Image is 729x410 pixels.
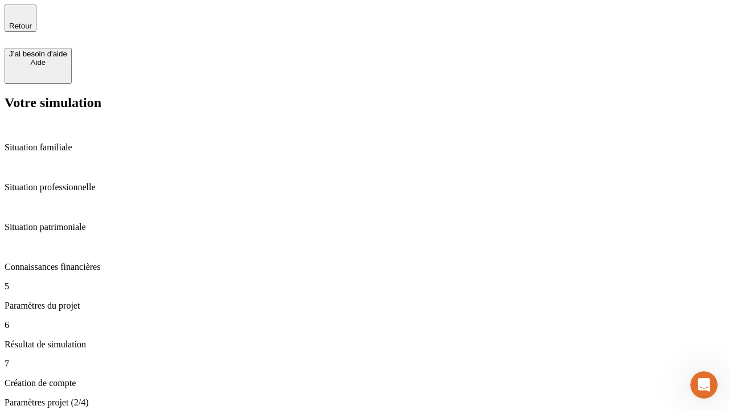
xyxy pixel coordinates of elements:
p: Situation professionnelle [5,182,724,192]
p: Situation familiale [5,142,724,153]
button: Retour [5,5,36,32]
p: Paramètres projet (2/4) [5,397,724,408]
p: Situation patrimoniale [5,222,724,232]
p: 6 [5,320,724,330]
p: 7 [5,359,724,369]
span: Retour [9,22,32,30]
p: Création de compte [5,378,724,388]
p: Connaissances financières [5,262,724,272]
h2: Votre simulation [5,95,724,110]
div: J’ai besoin d'aide [9,50,67,58]
p: Paramètres du projet [5,301,724,311]
p: 5 [5,281,724,292]
iframe: Intercom live chat [690,371,718,399]
button: J’ai besoin d'aideAide [5,48,72,84]
p: Résultat de simulation [5,339,724,350]
div: Aide [9,58,67,67]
